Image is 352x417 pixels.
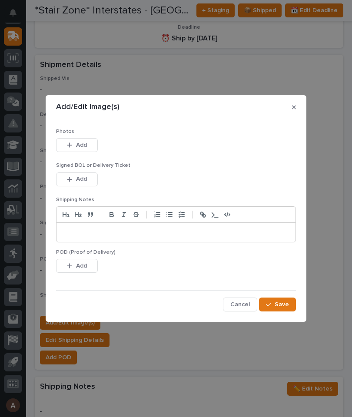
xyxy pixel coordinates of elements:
[56,172,98,186] button: Add
[56,259,98,273] button: Add
[56,103,120,112] p: Add/Edit Image(s)
[56,250,116,255] span: POD (Proof of Delivery)
[259,298,296,311] button: Save
[275,301,289,308] span: Save
[76,175,87,183] span: Add
[56,129,74,134] span: Photos
[56,138,98,152] button: Add
[230,301,250,308] span: Cancel
[76,141,87,149] span: Add
[223,298,257,311] button: Cancel
[76,262,87,270] span: Add
[56,197,94,202] span: Shipping Notes
[56,163,130,168] span: Signed BOL or Delivery Ticket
